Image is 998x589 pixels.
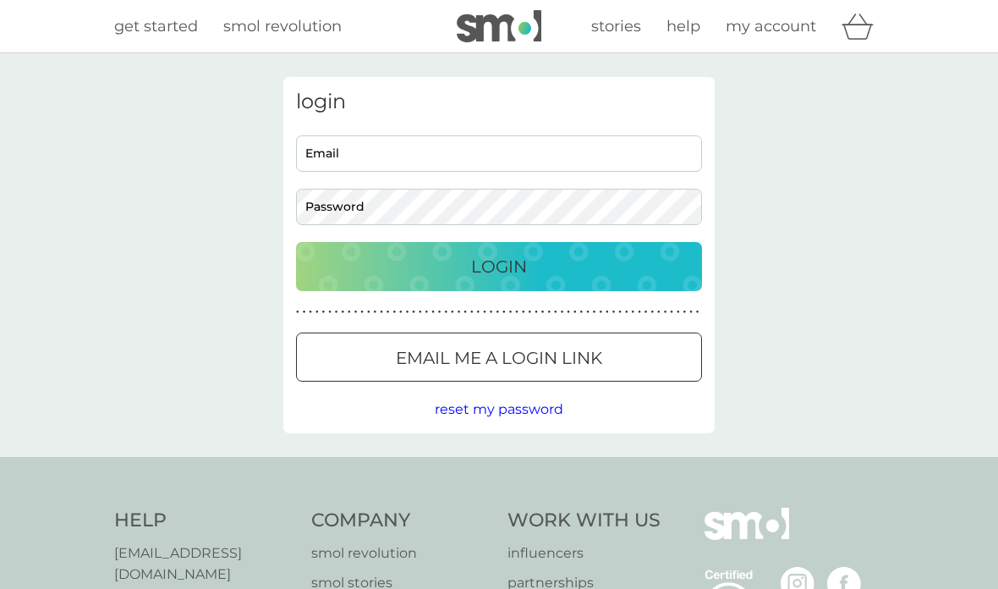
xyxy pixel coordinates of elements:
p: ● [670,308,673,317]
a: stories [591,14,641,39]
p: ● [360,308,364,317]
p: ● [392,308,396,317]
span: get started [114,17,198,36]
button: reset my password [435,399,563,421]
span: reset my password [435,401,563,417]
p: ● [490,308,493,317]
span: my account [726,17,816,36]
p: ● [535,308,538,317]
p: ● [541,308,545,317]
p: ● [689,308,693,317]
a: [EMAIL_ADDRESS][DOMAIN_NAME] [114,542,294,586]
p: ● [696,308,699,317]
p: ● [515,308,518,317]
a: influencers [507,542,661,564]
p: ● [625,308,628,317]
p: ● [650,308,654,317]
a: help [666,14,700,39]
p: ● [303,308,306,317]
p: ● [296,308,299,317]
p: ● [644,308,648,317]
a: get started [114,14,198,39]
p: ● [328,308,332,317]
p: ● [547,308,551,317]
span: stories [591,17,641,36]
p: ● [509,308,513,317]
p: ● [561,308,564,317]
p: ● [612,308,616,317]
p: ● [451,308,454,317]
p: ● [638,308,641,317]
p: ● [309,308,312,317]
p: ● [406,308,409,317]
p: ● [431,308,435,317]
p: ● [438,308,441,317]
p: ● [618,308,622,317]
p: ● [458,308,461,317]
p: ● [657,308,661,317]
p: ● [322,308,326,317]
p: ● [425,308,429,317]
h4: Help [114,508,294,534]
p: ● [632,308,635,317]
p: Email me a login link [396,344,602,372]
p: ● [606,308,609,317]
p: ● [496,308,499,317]
a: smol revolution [223,14,342,39]
p: ● [529,308,532,317]
p: ● [593,308,596,317]
p: ● [315,308,319,317]
p: ● [419,308,422,317]
p: ● [463,308,467,317]
p: ● [367,308,370,317]
p: Login [471,253,527,280]
button: Email me a login link [296,333,702,382]
span: help [666,17,700,36]
a: smol revolution [311,542,491,564]
h3: login [296,90,702,114]
p: ● [522,308,525,317]
p: ● [580,308,584,317]
h4: Company [311,508,491,534]
div: basket [842,9,884,43]
p: ● [348,308,351,317]
p: ● [599,308,602,317]
p: ● [664,308,667,317]
p: ● [683,308,687,317]
p: ● [567,308,570,317]
p: ● [380,308,383,317]
a: my account [726,14,816,39]
h4: Work With Us [507,508,661,534]
p: ● [354,308,358,317]
p: ● [412,308,415,317]
p: ● [573,308,577,317]
p: ● [586,308,589,317]
p: ● [554,308,557,317]
p: ● [483,308,486,317]
img: smol [457,10,541,42]
span: smol revolution [223,17,342,36]
p: ● [444,308,447,317]
p: ● [677,308,680,317]
p: ● [502,308,506,317]
p: ● [399,308,403,317]
p: ● [341,308,344,317]
p: ● [477,308,480,317]
p: ● [335,308,338,317]
p: ● [387,308,390,317]
p: ● [470,308,474,317]
button: Login [296,242,702,291]
img: smol [705,508,789,565]
p: ● [374,308,377,317]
